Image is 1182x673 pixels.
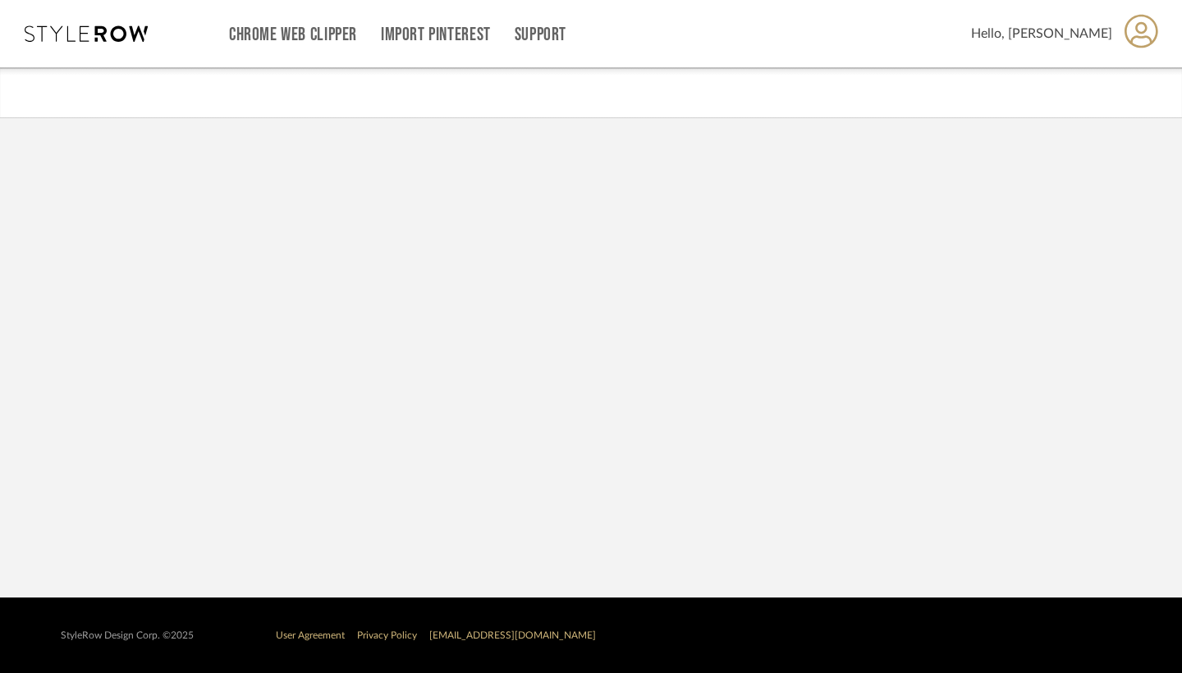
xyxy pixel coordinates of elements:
a: Chrome Web Clipper [229,28,357,42]
div: StyleRow Design Corp. ©2025 [61,630,194,642]
a: Support [515,28,566,42]
a: Privacy Policy [357,630,417,640]
span: Hello, [PERSON_NAME] [971,24,1112,43]
a: Import Pinterest [381,28,491,42]
a: User Agreement [276,630,345,640]
a: [EMAIL_ADDRESS][DOMAIN_NAME] [429,630,596,640]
